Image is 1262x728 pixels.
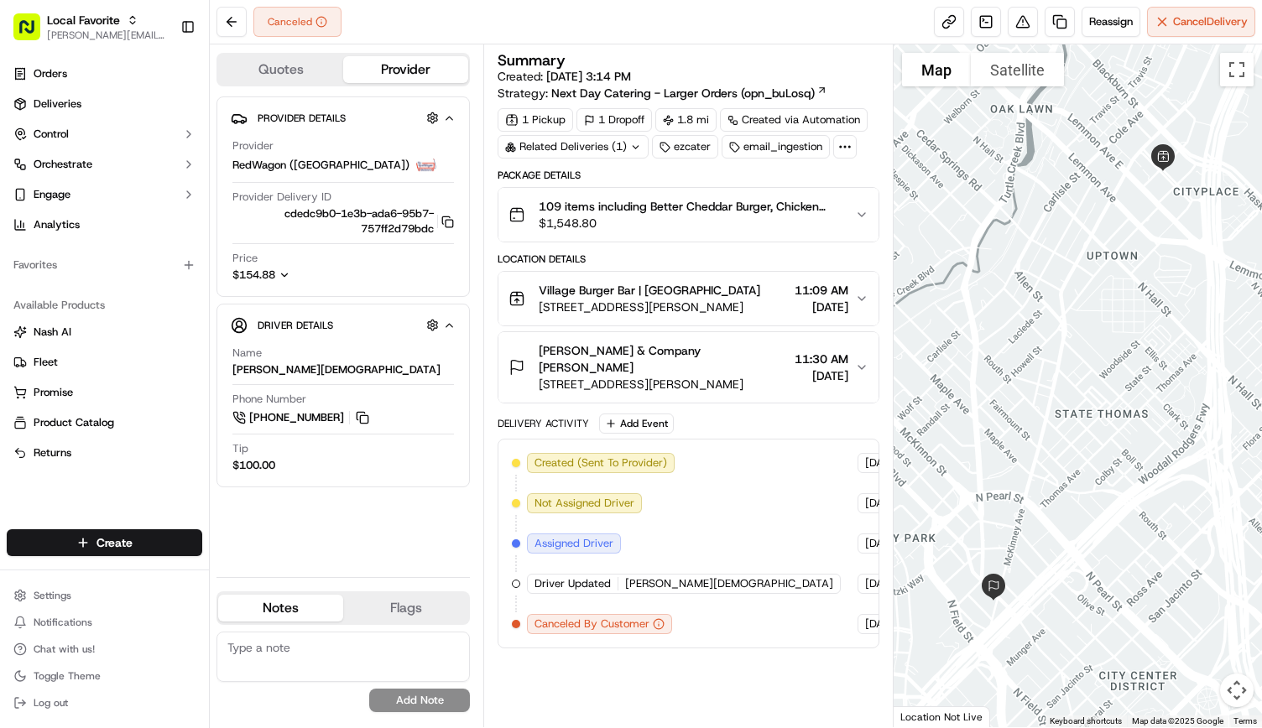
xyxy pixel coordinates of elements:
[34,445,71,460] span: Returns
[34,385,73,400] span: Promise
[1082,7,1140,37] button: Reassign
[7,252,202,278] div: Favorites
[7,637,202,661] button: Chat with us!
[795,299,848,315] span: [DATE]
[253,7,342,37] div: Canceled
[232,138,274,153] span: Provider
[7,409,202,436] button: Product Catalog
[258,319,333,332] span: Driver Details
[142,244,155,257] div: 💻
[232,392,306,407] span: Phone Number
[539,299,760,315] span: [STREET_ADDRESS][PERSON_NAME]
[7,319,202,346] button: Nash AI
[7,7,174,47] button: Local Favorite[PERSON_NAME][EMAIL_ADDRESS][PERSON_NAME][DOMAIN_NAME]
[258,112,346,125] span: Provider Details
[1089,14,1133,29] span: Reassign
[720,108,868,132] a: Created via Automation
[7,529,202,556] button: Create
[232,268,380,283] button: $154.88
[34,642,95,656] span: Chat with us!
[535,496,634,511] span: Not Assigned Driver
[232,251,258,266] span: Price
[498,188,879,242] button: 109 items including Better Cheddar Burger, Chicken Pesto Panini, Turkey Club Panini, Florentine P...
[551,85,815,101] span: Next Day Catering - Larger Orders (opn_buLosq)
[7,439,202,466] button: Returns
[655,108,717,132] div: 1.8 mi
[551,85,827,101] a: Next Day Catering - Larger Orders (opn_buLosq)
[546,69,631,84] span: [DATE] 3:14 PM
[1050,715,1122,727] button: Keyboard shortcuts
[47,12,120,29] span: Local Favorite
[535,576,611,591] span: Driver Updated
[231,311,456,339] button: Driver Details
[218,56,343,83] button: Quotes
[498,332,879,403] button: [PERSON_NAME] & Company [PERSON_NAME][STREET_ADDRESS][PERSON_NAME]11:30 AM[DATE]
[865,536,900,551] span: [DATE]
[17,244,30,257] div: 📗
[34,187,70,202] span: Engage
[7,121,202,148] button: Control
[34,589,71,602] span: Settings
[7,584,202,607] button: Settings
[232,206,454,237] button: cdedc9b0-1e3b-ada6-95b7-757ff2d79bdc
[7,181,202,208] button: Engage
[17,66,305,93] p: Welcome 👋
[535,536,613,551] span: Assigned Driver
[17,16,50,49] img: Nash
[498,85,827,101] div: Strategy:
[34,696,68,710] span: Log out
[249,410,344,425] span: [PHONE_NUMBER]
[232,408,372,427] a: [PHONE_NUMBER]
[232,190,331,205] span: Provider Delivery ID
[13,355,196,370] a: Fleet
[218,595,343,621] button: Notes
[498,252,879,266] div: Location Details
[535,455,667,471] span: Created (Sent To Provider)
[498,135,649,159] div: Related Deliveries (1)
[47,29,167,42] button: [PERSON_NAME][EMAIL_ADDRESS][PERSON_NAME][DOMAIN_NAME]
[7,60,202,87] a: Orders
[7,349,202,376] button: Fleet
[1233,716,1257,725] a: Terms (opens in new tab)
[498,417,589,430] div: Delivery Activity
[898,705,953,727] img: Google
[7,664,202,688] button: Toggle Theme
[285,164,305,185] button: Start new chat
[34,242,128,259] span: Knowledge Base
[57,176,212,190] div: We're available if you need us!
[539,282,760,299] span: Village Burger Bar | [GEOGRAPHIC_DATA]
[343,595,468,621] button: Flags
[13,445,196,460] a: Returns
[167,283,203,296] span: Pylon
[343,56,468,83] button: Provider
[232,458,275,473] div: $100.00
[416,155,436,175] img: time_to_eat_nevada_logo
[17,159,47,190] img: 1736555255976-a54dd68f-1ca7-489b-9aae-adbdc363a1c4
[232,346,262,361] span: Name
[795,367,848,384] span: [DATE]
[135,236,276,266] a: 💻API Documentation
[902,53,971,86] button: Show street map
[232,158,409,173] span: RedWagon ([GEOGRAPHIC_DATA])
[7,292,202,319] div: Available Products
[722,135,830,159] div: email_ingestion
[498,272,879,325] button: Village Burger Bar | [GEOGRAPHIC_DATA][STREET_ADDRESS][PERSON_NAME]11:09 AM[DATE]
[34,355,58,370] span: Fleet
[13,385,196,400] a: Promise
[865,455,900,471] span: [DATE]
[865,616,900,632] span: [DATE]
[7,379,202,406] button: Promise
[7,611,202,634] button: Notifications
[231,104,456,132] button: Provider Details
[539,376,788,393] span: [STREET_ADDRESS][PERSON_NAME]
[625,576,833,591] span: [PERSON_NAME][DEMOGRAPHIC_DATA]
[34,669,101,683] span: Toggle Theme
[539,198,842,215] span: 109 items including Better Cheddar Burger, Chicken Pesto Panini, Turkey Club Panini, Florentine P...
[7,691,202,715] button: Log out
[34,66,67,81] span: Orders
[34,217,80,232] span: Analytics
[57,159,275,176] div: Start new chat
[10,236,135,266] a: 📗Knowledge Base
[13,325,196,340] a: Nash AI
